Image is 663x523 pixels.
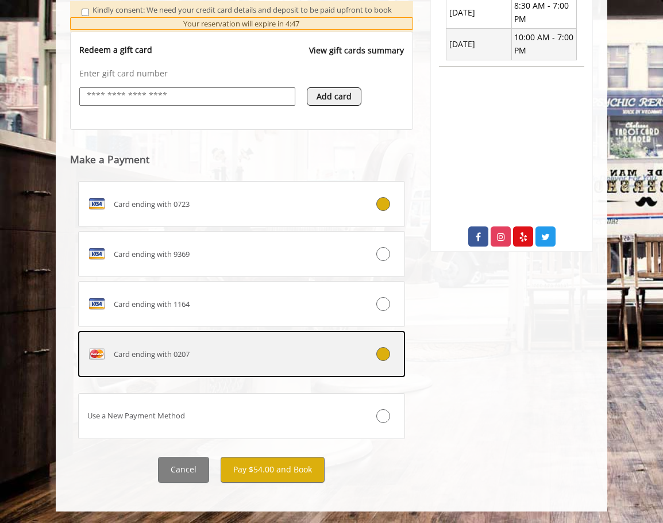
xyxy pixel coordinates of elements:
button: Cancel [158,457,209,483]
td: 10:00 AM - 7:00 PM [511,28,576,60]
span: Card ending with 0723 [114,198,190,210]
div: Use a New Payment Method [79,410,350,422]
p: Redeem a gift card [79,44,152,56]
img: MASTERCARD [87,345,106,363]
span: Card ending with 9369 [114,248,190,260]
td: [DATE] [446,28,511,60]
img: VISA [87,195,106,213]
div: Your reservation will expire in 4:47 [70,17,413,30]
label: Use a New Payment Method [78,393,405,439]
span: Card ending with 1164 [114,298,190,310]
label: Make a Payment [70,154,149,165]
span: Card ending with 0207 [114,348,190,360]
p: Enter gift card number [79,68,404,79]
a: View gift cards summary [309,44,404,68]
img: VISA [87,245,106,263]
div: Kindly consent: We need your credit card details and deposit to be paid upfront to book this appo... [92,4,402,28]
button: Pay $54.00 and Book [221,457,325,483]
img: VISA [87,295,106,313]
button: Add card [307,87,361,106]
